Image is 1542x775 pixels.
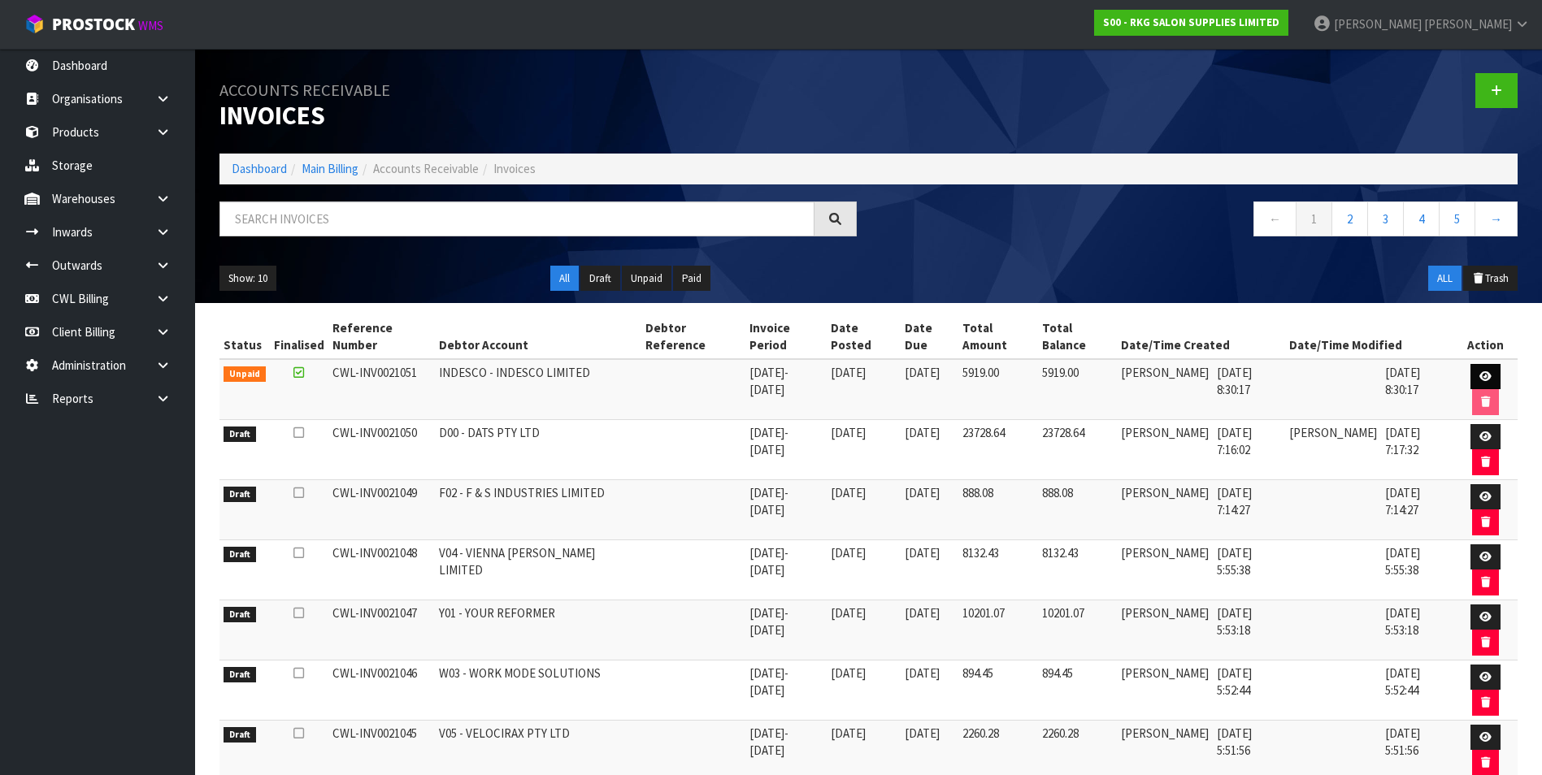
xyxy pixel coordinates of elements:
[1385,365,1420,397] span: [DATE] 8:30:17
[1385,725,1420,758] span: [DATE] 5:51:56
[1103,15,1279,29] strong: S00 - RKG SALON SUPPLIES LIMITED
[1042,485,1073,500] span: 888.08
[1454,315,1518,359] th: Action
[439,365,590,380] span: INDESCO - INDESCO LIMITED
[745,600,827,660] td: -
[1463,266,1518,292] button: Trash
[1038,315,1117,359] th: Total Balance
[224,487,256,503] span: Draft
[1121,545,1209,561] span: [PERSON_NAME]
[749,622,784,638] span: [DATE]
[905,365,940,380] span: [DATE]
[1217,545,1252,578] span: [DATE] 5:55:38
[439,425,540,440] span: D00 - DATS PTY LTD
[332,605,417,621] span: CWL-INV0021047
[219,315,270,359] th: Status
[1042,605,1084,621] span: 10201.07
[580,266,620,292] button: Draft
[1331,201,1368,236] a: 2
[749,562,784,578] span: [DATE]
[673,266,710,292] button: Paid
[1217,725,1252,758] span: [DATE] 5:51:56
[219,201,814,236] input: Search invoices
[958,315,1038,359] th: Total Amount
[749,545,784,561] span: [DATE]
[745,479,827,539] td: -
[1217,365,1252,397] span: [DATE] 8:30:17
[831,485,866,500] span: [DATE]
[749,682,784,698] span: [DATE]
[332,365,417,380] span: CWL-INV0021051
[1121,365,1209,380] span: [PERSON_NAME]
[1042,425,1084,440] span: 23728.64
[831,605,866,621] span: [DATE]
[831,545,866,561] span: [DATE]
[962,485,993,500] span: 888.08
[1385,605,1420,638] span: [DATE] 5:53:18
[749,485,784,500] span: [DATE]
[831,725,866,741] span: [DATE]
[905,425,940,440] span: [DATE]
[905,665,940,681] span: [DATE]
[1403,201,1440,236] a: 4
[302,161,358,176] a: Main Billing
[24,14,45,34] img: cube-alt.png
[224,426,256,443] span: Draft
[1042,725,1079,741] span: 2260.28
[622,266,671,292] button: Unpaid
[962,425,1005,440] span: 23728.64
[332,425,417,440] span: CWL-INV0021050
[749,605,784,621] span: [DATE]
[138,18,163,33] small: WMS
[1094,10,1288,36] a: S00 - RKG SALON SUPPLIES LIMITED
[745,359,827,420] td: -
[1439,201,1475,236] a: 5
[332,665,417,681] span: CWL-INV0021046
[901,315,958,359] th: Date Due
[219,266,276,292] button: Show: 10
[749,365,784,380] span: [DATE]
[962,725,999,741] span: 2260.28
[224,727,256,743] span: Draft
[439,485,605,500] span: F02 - F & S INDUSTRIES LIMITED
[1042,365,1079,380] span: 5919.00
[831,665,866,681] span: [DATE]
[1217,485,1252,517] span: [DATE] 7:14:27
[1121,605,1209,621] span: [PERSON_NAME]
[1428,266,1462,292] button: ALL
[328,315,436,359] th: Reference Number
[332,725,417,741] span: CWL-INV0021045
[1253,201,1297,236] a: ←
[1285,315,1453,359] th: Date/Time Modified
[1475,201,1518,236] a: →
[52,14,135,35] span: ProStock
[1042,545,1079,561] span: 8132.43
[749,442,784,457] span: [DATE]
[1217,605,1252,638] span: [DATE] 5:53:18
[745,315,827,359] th: Invoice Period
[1289,425,1377,440] span: [PERSON_NAME]
[1367,201,1404,236] a: 3
[373,161,479,176] span: Accounts Receivable
[439,665,601,681] span: W03 - WORK MODE SOLUTIONS
[749,502,784,517] span: [DATE]
[749,725,784,741] span: [DATE]
[831,365,866,380] span: [DATE]
[224,366,266,383] span: Unpaid
[749,665,784,681] span: [DATE]
[232,161,287,176] a: Dashboard
[749,743,784,758] span: [DATE]
[1042,665,1073,681] span: 894.45
[1385,425,1420,457] span: [DATE] 7:17:32
[219,73,857,129] h1: Invoices
[962,605,1005,621] span: 10201.07
[905,725,940,741] span: [DATE]
[439,545,595,578] span: V04 - VIENNA [PERSON_NAME] LIMITED
[224,667,256,683] span: Draft
[493,161,536,176] span: Invoices
[270,315,328,359] th: Finalised
[881,201,1518,241] nav: Page navigation
[219,80,390,101] small: Accounts Receivable
[749,425,784,440] span: [DATE]
[1121,665,1209,681] span: [PERSON_NAME]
